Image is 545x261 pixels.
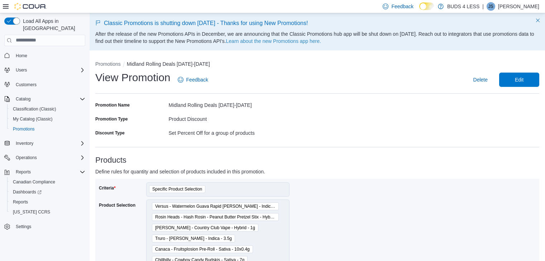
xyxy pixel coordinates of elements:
span: My Catalog (Classic) [13,116,53,122]
span: Classification (Classic) [10,105,85,113]
h3: Products [95,156,539,164]
span: Promotions [10,125,85,133]
a: My Catalog (Classic) [10,115,56,123]
button: Operations [1,153,88,163]
p: After the release of the new Promotions APIs in December, we are announcing that the Classic Prom... [95,30,539,45]
span: Specific Product Selection [152,186,202,193]
span: Operations [16,155,37,161]
span: Users [13,66,85,74]
span: Inventory [13,139,85,148]
a: Customers [13,80,39,89]
label: Promotion Type [95,116,128,122]
nav: An example of EuiBreadcrumbs [95,60,539,69]
p: [PERSON_NAME] [498,2,539,11]
button: Reports [1,167,88,177]
span: Catalog [16,96,30,102]
span: Canadian Compliance [10,178,85,186]
span: Settings [16,224,31,230]
span: Inventory [16,141,33,146]
span: Feedback [186,76,208,83]
button: Promotions [95,61,121,67]
span: Versus - Watermelon Guava Rapid Seltzer - Indica - 355ml [152,202,279,210]
span: Reports [10,198,85,206]
span: Canadian Compliance [13,179,55,185]
label: Criteria [99,185,116,191]
span: Operations [13,153,85,162]
span: Customers [16,82,37,88]
button: Catalog [13,95,33,103]
button: Classification (Classic) [7,104,88,114]
nav: Complex example [4,48,85,251]
h1: View Promotion [95,70,171,85]
span: Rosin Heads - Hash Rosin - Peanut Butter Pretzel Stix - Hybrid - 1 Pack [152,213,279,221]
span: Canaca - Fruitsplosion Pre-Roll - Sativa - 10x0.4g [155,246,250,253]
span: Reports [13,199,28,205]
button: Delete [470,73,491,87]
span: Washington CCRS [10,208,85,216]
button: Operations [13,153,40,162]
span: Users [16,67,27,73]
button: My Catalog (Classic) [7,114,88,124]
span: Rosin Heads - Hash Rosin - Peanut Butter Pretzel Stix - Hybrid - 1 Pack [155,213,276,221]
span: Feedback [391,3,413,10]
span: [PERSON_NAME] - Country Club Vape - Hybrid - 1g [155,224,255,231]
label: Product Selection [99,202,135,208]
button: Catalog [1,94,88,104]
span: Woody Nelson - Country Club Vape - Hybrid - 1g [152,224,258,232]
div: Set Percent Off for a group of products [168,127,317,136]
div: Midland Rolling Deals [DATE]-[DATE] [168,99,317,108]
a: Settings [13,222,34,231]
span: [US_STATE] CCRS [13,209,50,215]
button: Users [13,66,30,74]
button: Edit [499,73,539,87]
span: Customers [13,80,85,89]
span: JS [488,2,493,11]
a: Canadian Compliance [10,178,58,186]
button: Reports [7,197,88,207]
span: Settings [13,222,85,231]
a: Promotions [10,125,38,133]
a: Classification (Classic) [10,105,59,113]
a: Feedback [175,73,211,87]
span: Load All Apps in [GEOGRAPHIC_DATA] [20,18,85,32]
span: My Catalog (Classic) [10,115,85,123]
button: Customers [1,79,88,90]
p: BUDS 4 LESS [447,2,479,11]
a: [US_STATE] CCRS [10,208,53,216]
span: Catalog [13,95,85,103]
p: Define rules for quantity and selection of products included in this promotion. [95,167,428,176]
p: Classic Promotions is shutting down [DATE] - Thanks for using New Promotions! [95,19,539,28]
button: Dismiss this callout [534,16,542,25]
label: Discount Type [95,130,125,136]
span: Dashboards [10,188,85,196]
span: Versus - Watermelon Guava Rapid [PERSON_NAME] - Indica - 355ml [155,203,276,210]
button: Settings [1,221,88,232]
img: Cova [14,3,47,10]
span: Delete [473,76,488,83]
button: Promotions [7,124,88,134]
span: Edit [515,76,524,83]
span: Home [13,51,85,60]
span: Canaca - Fruitsplosion Pre-Roll - Sativa - 10x0.4g [152,245,253,253]
input: Dark Mode [419,3,434,10]
span: Classification (Classic) [13,106,56,112]
button: [US_STATE] CCRS [7,207,88,217]
span: Truro - Donair Kush - Indica - 3.5g [152,235,235,242]
p: | [482,2,484,11]
button: Reports [13,168,34,176]
a: Dashboards [7,187,88,197]
span: Truro - [PERSON_NAME] - Indica - 3.5g [155,235,232,242]
span: Promotions [13,126,35,132]
button: Home [1,50,88,61]
div: Jon Stephan [487,2,495,11]
a: Dashboards [10,188,44,196]
button: Inventory [13,139,36,148]
div: Product Discount [168,113,317,122]
span: Reports [13,168,85,176]
button: Inventory [1,138,88,148]
a: Reports [10,198,31,206]
button: Canadian Compliance [7,177,88,187]
button: Users [1,65,88,75]
span: Specific Product Selection [149,185,205,193]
